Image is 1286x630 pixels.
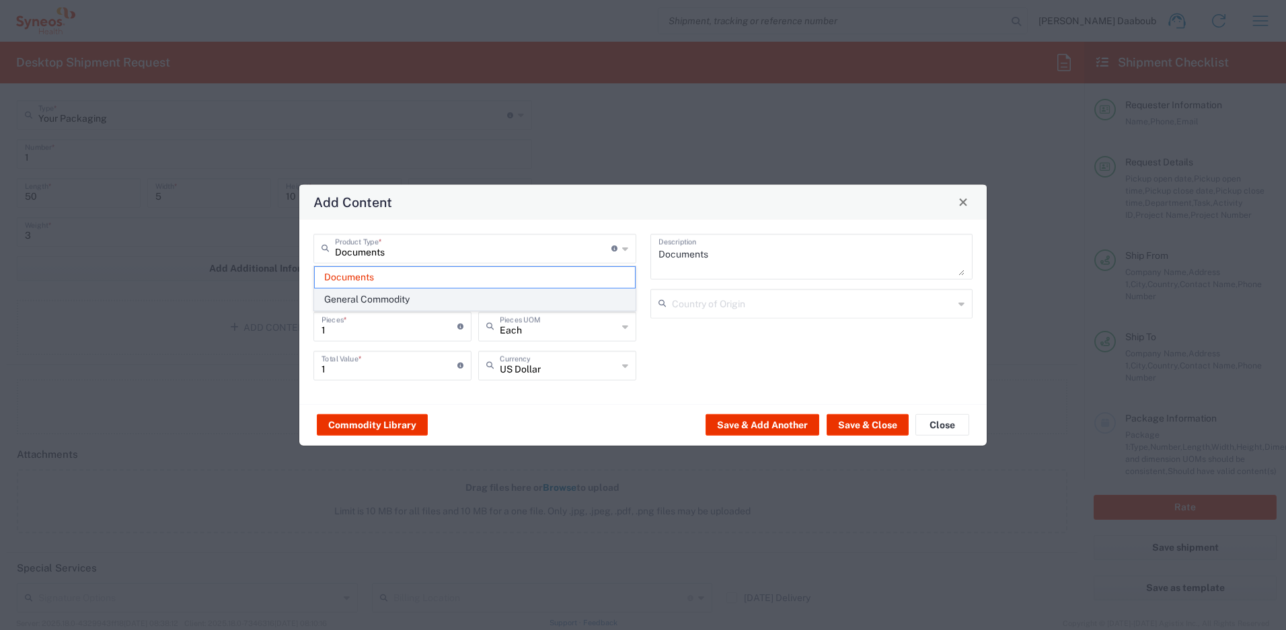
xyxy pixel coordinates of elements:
[706,414,819,436] button: Save & Add Another
[315,289,635,310] span: General Commodity
[954,192,973,211] button: Close
[915,414,969,436] button: Close
[315,267,635,288] span: Documents
[317,414,428,436] button: Commodity Library
[827,414,909,436] button: Save & Close
[313,192,392,212] h4: Add Content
